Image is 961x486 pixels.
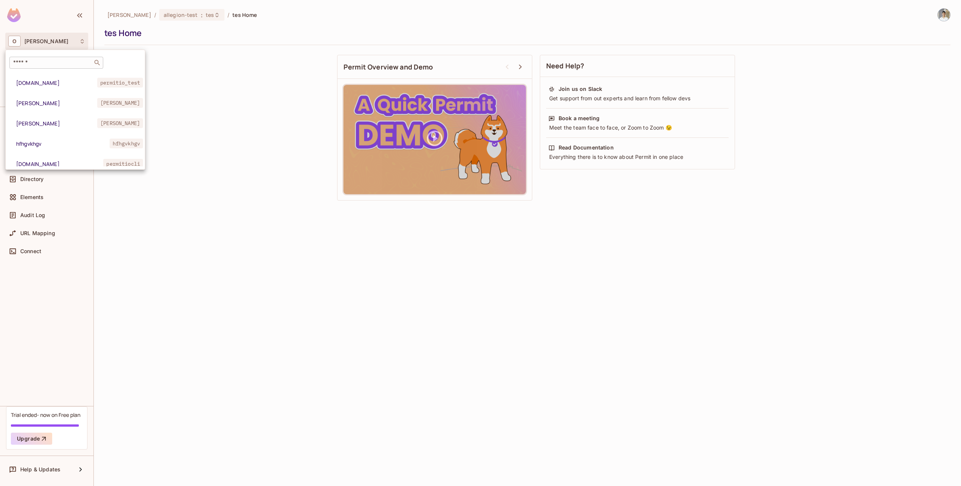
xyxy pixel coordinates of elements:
[103,159,143,169] span: permitiocli
[16,100,97,107] span: [PERSON_NAME]
[97,118,143,128] span: [PERSON_NAME]
[16,140,110,147] span: hfhgvkhgv
[16,79,97,86] span: [DOMAIN_NAME]
[110,139,143,148] span: hfhgvkhgv
[97,78,143,88] span: permitio_test
[16,160,103,168] span: [DOMAIN_NAME]
[97,98,143,108] span: [PERSON_NAME]
[16,120,97,127] span: [PERSON_NAME]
